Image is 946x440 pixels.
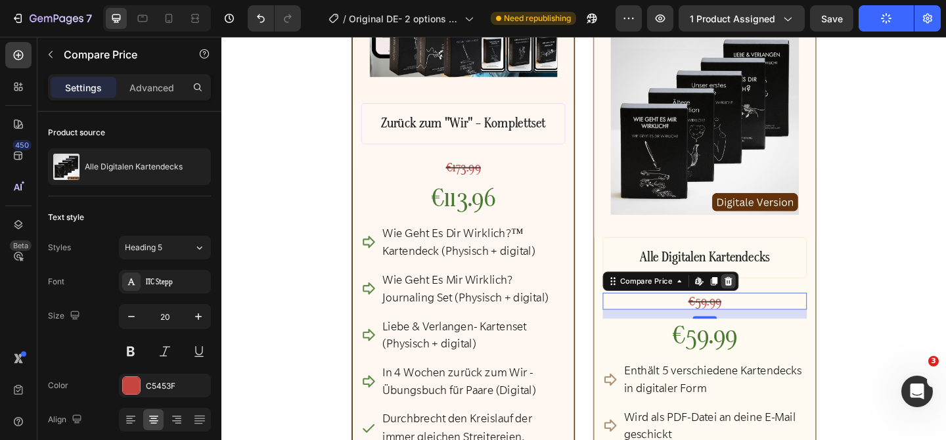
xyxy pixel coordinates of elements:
span: Save [821,13,843,24]
button: 1 product assigned [679,5,805,32]
img: product feature img [53,154,79,180]
p: Advanced [129,81,174,95]
button: Heading 5 [119,236,211,259]
div: €113.96 [227,158,300,194]
iframe: Intercom live chat [901,376,933,407]
p: 7 [86,11,92,26]
div: Color [48,380,68,391]
div: €59.99 [489,307,562,343]
div: C5453F [146,380,208,392]
p: Settings [65,81,102,95]
div: Size [48,307,83,325]
div: Font [48,276,64,288]
div: 450 [12,140,32,150]
div: Styles [48,242,71,253]
div: ITC Stepp [146,276,208,288]
h1: Alle Digitalen Kartendecks [426,229,625,252]
div: Beta [10,240,32,251]
p: Compare Price [64,47,175,62]
p: Liebe & Verlangen- Kartenset (Physisch + digital) [175,305,372,344]
p: Wie Geht Es Dir Wirklich?™ Kartendeck (Physisch + digital) [175,204,372,243]
button: Save [810,5,853,32]
div: Align [48,411,85,429]
div: Compare Price [431,260,493,272]
div: Text style [48,211,84,223]
p: Alle Digitalen Kartendecks [85,162,183,171]
button: 7 [5,5,98,32]
div: Product source [48,127,105,139]
p: Enthält 5 verschiedene Kartendecks in digitaler Form [438,353,635,392]
div: €59.99 [415,278,637,297]
span: 3 [928,356,939,366]
span: Original DE- 2 options below [349,12,459,26]
iframe: Design area [221,37,946,440]
span: / [343,12,346,26]
p: In 4 Wochen zurück zum Wir - Übungsbuch für Paare (Digital) [175,355,372,394]
div: Undo/Redo [248,5,301,32]
p: Wie Geht Es Mir Wirklich? Journaling Set (Physisch + digital) [175,255,372,294]
span: Heading 5 [125,242,162,253]
span: Need republishing [504,12,571,24]
span: 1 product assigned [690,12,775,26]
